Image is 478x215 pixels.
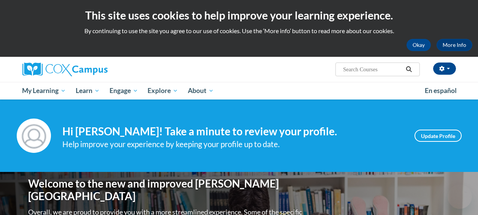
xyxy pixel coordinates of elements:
a: Explore [143,82,183,99]
a: Learn [71,82,105,99]
img: Profile Image [17,119,51,153]
span: Explore [148,86,178,95]
button: Search [403,65,414,74]
span: En español [425,87,457,95]
span: Learn [76,86,100,95]
a: More Info [437,39,472,51]
h1: Welcome to the new and improved [PERSON_NAME][GEOGRAPHIC_DATA] [28,177,304,203]
a: Cox Campus [22,63,159,76]
img: Cox Campus [22,63,108,76]
a: Update Profile [414,130,462,142]
a: My Learning [17,82,71,99]
button: Okay [407,39,431,51]
button: Account Settings [433,63,456,75]
input: Search Courses [342,65,403,74]
div: Help improve your experience by keeping your profile up to date. [62,138,403,151]
h2: This site uses cookies to help improve your learning experience. [6,8,472,23]
a: About [183,82,219,99]
a: Engage [105,82,143,99]
a: En español [420,83,462,99]
iframe: Button to launch messaging window [448,185,472,209]
div: Main menu [17,82,462,99]
h4: Hi [PERSON_NAME]! Take a minute to review your profile. [62,125,403,138]
span: My Learning [22,86,66,95]
span: About [188,86,214,95]
p: By continuing to use the site you agree to our use of cookies. Use the ‘More info’ button to read... [6,27,472,35]
span: Engage [110,86,138,95]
